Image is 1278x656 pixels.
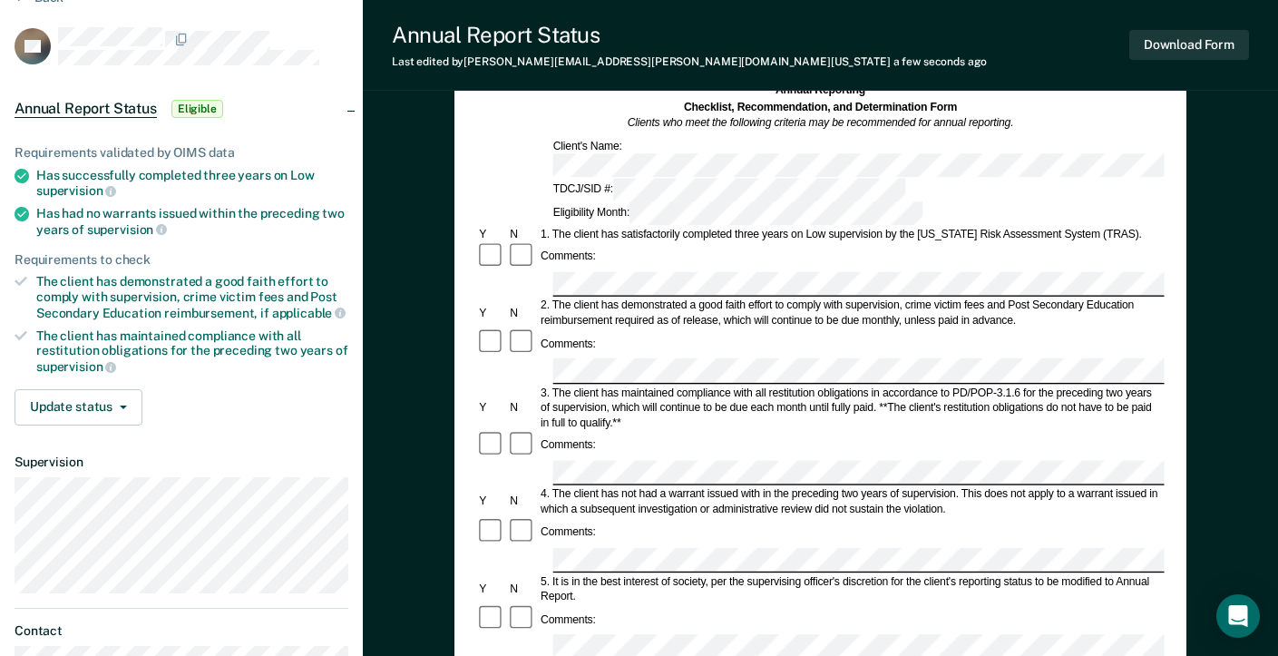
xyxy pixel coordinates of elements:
span: a few seconds ago [893,55,987,68]
div: Annual Report Status [392,22,987,48]
div: N [507,494,538,509]
div: 5. It is in the best interest of society, per the supervising officer's discretion for the client... [538,574,1164,604]
button: Download Form [1129,30,1249,60]
span: supervision [36,359,116,374]
div: 4. The client has not had a warrant issued with in the preceding two years of supervision. This d... [538,487,1164,517]
strong: Checklist, Recommendation, and Determination Form [684,100,957,113]
span: applicable [272,306,346,320]
div: Y [476,582,507,596]
div: N [507,226,538,240]
div: Client's Name: [551,138,1245,176]
div: Open Intercom Messenger [1216,594,1260,638]
div: Y [476,400,507,415]
div: Comments: [538,612,598,626]
div: N [507,306,538,320]
div: Requirements to check [15,252,348,268]
div: Comments: [538,524,598,539]
span: supervision [87,222,167,237]
div: TDCJ/SID #: [551,178,909,201]
span: Eligible [171,100,223,118]
div: Comments: [538,437,598,452]
div: Y [476,226,507,240]
div: Requirements validated by OIMS data [15,145,348,161]
div: 2. The client has demonstrated a good faith effort to comply with supervision, crime victim fees ... [538,299,1164,328]
div: Comments: [538,249,598,263]
dt: Supervision [15,455,348,470]
button: Update status [15,389,142,426]
span: supervision [36,183,116,198]
div: Eligibility Month: [551,201,925,225]
div: N [507,400,538,415]
div: The client has demonstrated a good faith effort to comply with supervision, crime victim fees and... [36,274,348,320]
div: Y [476,494,507,509]
div: 3. The client has maintained compliance with all restitution obligations in accordance to PD/POP-... [538,385,1164,429]
div: Has successfully completed three years on Low [36,168,348,199]
div: Y [476,306,507,320]
div: Comments: [538,336,598,350]
em: Clients who meet the following criteria may be recommended for annual reporting. [628,117,1014,130]
div: 1. The client has satisfactorily completed three years on Low supervision by the [US_STATE] Risk ... [538,226,1164,240]
span: Annual Report Status [15,100,157,118]
div: N [507,582,538,596]
div: Has had no warrants issued within the preceding two years of [36,206,348,237]
dt: Contact [15,623,348,639]
div: The client has maintained compliance with all restitution obligations for the preceding two years of [36,328,348,375]
div: Last edited by [PERSON_NAME][EMAIL_ADDRESS][PERSON_NAME][DOMAIN_NAME][US_STATE] [392,55,987,68]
